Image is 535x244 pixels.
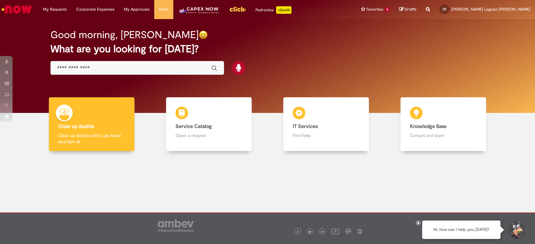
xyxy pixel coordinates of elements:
[293,132,359,139] p: Find help
[405,6,417,12] span: Drafts
[366,6,383,13] span: Favorites
[385,97,502,151] a: Knowledge Base Consult and learn
[321,230,324,234] img: logo_footer_linkedin.png
[159,6,169,13] span: More
[76,6,114,13] span: Corporate Expenses
[443,7,446,11] span: CF
[33,97,150,151] a: Clear up doubts Clear up doubts with Lupi Assist and Gen AI
[296,230,299,233] img: logo_footer_facebook.png
[229,4,246,14] img: click_logo_yellow_360x200.png
[255,6,291,14] div: Padroniza
[158,219,194,232] img: logo_footer_ambev_rotulo_gray.png
[50,29,199,40] h2: Good morning, [PERSON_NAME]
[451,7,530,12] span: [PERSON_NAME] Lagoas [PERSON_NAME]
[293,123,318,130] b: IT Services
[357,228,363,234] img: logo_footer_naosei.png
[410,123,447,130] b: Knowledge Base
[385,7,390,13] span: 9
[308,230,312,233] img: logo_footer_twitter.png
[345,228,351,234] img: logo_footer_workplace.png
[410,132,477,139] p: Consult and learn
[50,43,485,54] h2: What are you looking for [DATE]?
[399,7,417,13] a: Drafts
[276,6,291,14] p: +GenAi
[178,6,220,19] img: CapexLogo5.png
[268,97,385,151] a: IT Services Find help
[176,123,212,130] b: Service Catalog
[331,227,339,235] img: logo_footer_youtube.png
[43,6,67,13] span: My Requests
[422,221,501,239] div: Hi, how can I help you [DATE]?
[199,30,208,39] img: happy-face.png
[150,97,267,151] a: Service Catalog Open a request
[58,123,94,130] b: Clear up doubts
[1,3,33,16] img: ServiceNow
[507,221,526,239] button: Start Support Conversation
[124,6,149,13] span: My Approvals
[58,132,125,145] p: Clear up doubts with Lupi Assist and Gen AI
[176,132,242,139] p: Open a request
